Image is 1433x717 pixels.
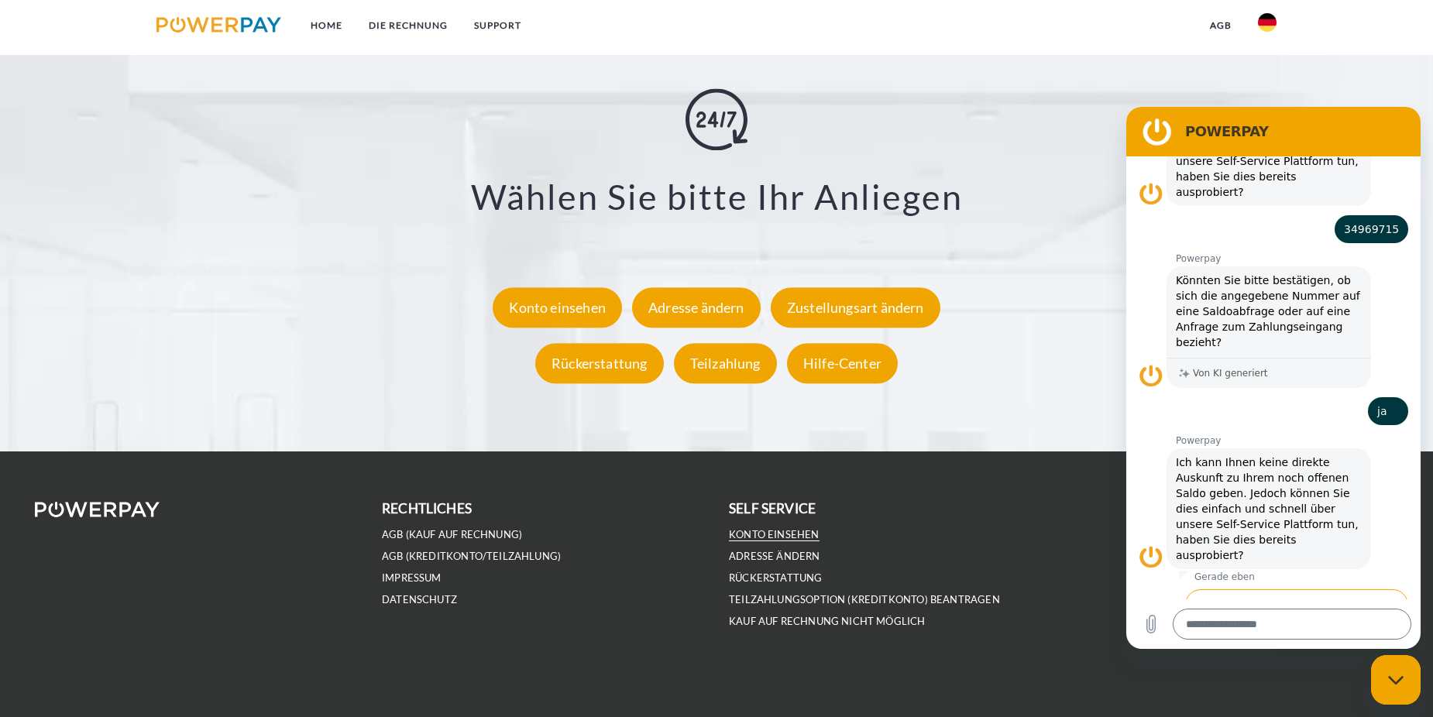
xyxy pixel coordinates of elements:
div: Teilzahlung [674,343,777,383]
div: Hilfe-Center [787,343,898,383]
img: logo-powerpay-white.svg [35,502,160,517]
a: Konto einsehen [729,528,820,541]
a: Adresse ändern [729,550,820,563]
a: agb [1197,12,1245,39]
a: Rückerstattung [729,571,823,585]
a: Zustellungsart ändern [767,299,944,316]
a: AGB (Kreditkonto/Teilzahlung) [382,550,561,563]
iframe: Messaging-Fenster [1126,107,1421,649]
div: Konto einsehen [493,287,622,328]
a: Teilzahlungsoption (KREDITKONTO) beantragen [729,593,1000,606]
a: AGB (Kauf auf Rechnung) [382,528,522,541]
a: SUPPORT [461,12,534,39]
a: Konto einsehen [489,299,626,316]
a: IMPRESSUM [382,571,442,585]
h3: Wählen Sie bitte Ihr Anliegen [91,175,1342,218]
a: Hilfe-Center [783,355,902,372]
iframe: Schaltfläche zum Öffnen des Messaging-Fensters; Konversation läuft [1371,655,1421,705]
a: Rückerstattung [531,355,668,372]
a: Home [297,12,356,39]
a: Adresse ändern [628,299,765,316]
a: Teilzahlung [670,355,781,372]
b: rechtliches [382,500,472,516]
b: self service [729,500,816,516]
a: Kauf auf Rechnung nicht möglich [729,615,926,628]
img: online-shopping.svg [686,88,747,150]
div: Adresse ändern [632,287,761,328]
img: logo-powerpay.svg [156,17,281,33]
img: de [1258,13,1277,32]
a: DIE RECHNUNG [356,12,461,39]
a: DATENSCHUTZ [382,593,457,606]
div: Rückerstattung [535,343,664,383]
div: Zustellungsart ändern [771,287,940,328]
